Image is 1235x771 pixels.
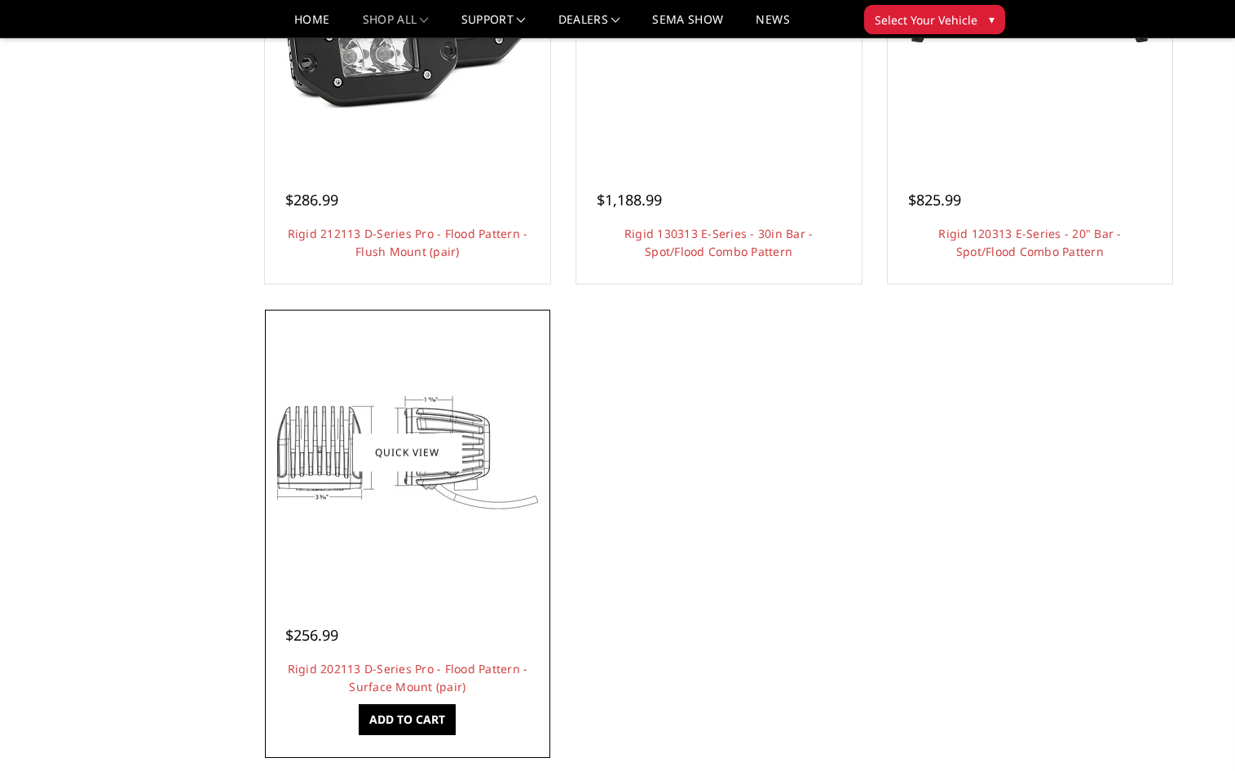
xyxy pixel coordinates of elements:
span: ▾ [989,11,995,28]
span: $286.99 [285,190,338,209]
span: $825.99 [908,190,961,209]
a: Support [461,14,526,37]
a: Quick view [353,434,462,472]
span: $256.99 [285,625,338,645]
span: $1,188.99 [597,190,662,209]
a: Rigid 212113 D-Series Pro - Flood Pattern - Flush Mount (pair) [288,226,528,259]
a: Home [294,14,329,37]
a: Rigid 130313 E-Series - 30in Bar - Spot/Flood Combo Pattern [624,226,814,259]
a: Rigid 120313 E-Series - 20" Bar - Spot/Flood Combo Pattern [938,226,1121,259]
a: Add to Cart [359,704,456,735]
a: shop all [363,14,429,37]
button: Select Your Vehicle [864,5,1005,34]
a: News [756,14,789,37]
a: Rigid 202113 D-Series Pro - Flood Pattern - Surface Mount (pair) [288,661,528,694]
span: Select Your Vehicle [875,11,977,29]
a: SEMA Show [652,14,723,37]
a: Rigid 202113 D-Series Pro - Flood Pattern - Surface Mount (pair) Rigid 202113 D-Series Pro - Floo... [269,314,546,591]
iframe: Chat Widget [1153,693,1235,771]
a: Dealers [558,14,620,37]
img: Rigid 202113 D-Series Pro - Flood Pattern - Surface Mount (pair) [277,355,538,550]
